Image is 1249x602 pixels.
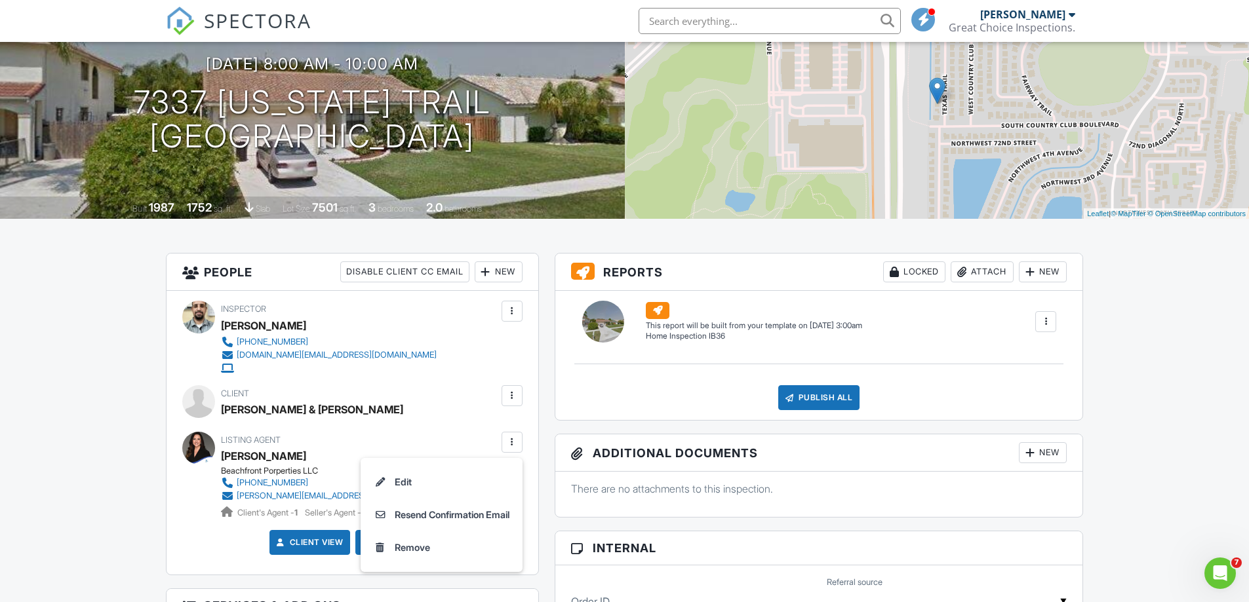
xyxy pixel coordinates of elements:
span: slab [256,204,270,214]
span: bedrooms [378,204,414,214]
p: There are no attachments to this inspection. [571,481,1067,496]
a: © OpenStreetMap contributors [1148,210,1246,217]
div: Home Inspection IB36 [646,331,862,342]
span: SPECTORA [204,7,311,34]
div: 1987 [149,200,174,214]
div: 7501 [312,200,338,214]
div: Locked [883,261,945,282]
a: Leaflet [1087,210,1109,217]
input: Search everything... [639,8,901,34]
span: Client [221,388,249,398]
span: sq.ft. [340,204,356,214]
label: Referral source [827,576,882,588]
h3: [DATE] 8:00 am - 10:00 am [206,55,418,73]
div: [DOMAIN_NAME][EMAIL_ADDRESS][DOMAIN_NAME] [237,350,437,360]
a: [PHONE_NUMBER] [221,476,437,489]
div: [PERSON_NAME] [221,316,306,335]
a: [PERSON_NAME] [221,446,306,466]
div: [PERSON_NAME][EMAIL_ADDRESS][DOMAIN_NAME] [237,491,437,501]
div: Beachfront Porperties LLC [221,466,447,476]
div: This report will be built from your template on [DATE] 3:00am [646,320,862,331]
iframe: Intercom live chat [1204,557,1236,589]
span: Client's Agent - [237,508,300,517]
span: 7 [1231,557,1242,568]
div: Attach [951,261,1014,282]
a: Client View [274,536,344,549]
a: [PERSON_NAME][EMAIL_ADDRESS][DOMAIN_NAME] [221,489,437,502]
span: Built [132,204,147,214]
div: 3 [368,200,376,214]
a: Remove [368,531,515,564]
a: SPECTORA [166,18,311,45]
h3: People [167,254,538,291]
div: New [1019,261,1067,282]
div: Disable Client CC Email [340,261,469,282]
span: Inspector [221,304,266,314]
span: Seller's Agent - [305,508,365,517]
a: Resend Confirmation Email [368,499,515,531]
h3: Additional Documents [555,434,1083,472]
div: Publish All [778,385,860,410]
span: Lot Size [283,204,310,214]
h3: Reports [555,254,1083,291]
div: 1752 [187,200,212,214]
div: [PHONE_NUMBER] [237,478,308,488]
strong: 1 [294,508,298,517]
div: Great Choice Inspections. [949,21,1075,34]
div: 2.0 [426,200,443,214]
div: New [475,261,523,282]
span: sq. ft. [214,204,232,214]
div: [PERSON_NAME] & [PERSON_NAME] [221,400,403,419]
img: The Best Home Inspection Software - Spectora [166,7,195,35]
a: © MapTiler [1111,210,1146,217]
div: [PHONE_NUMBER] [237,337,308,347]
span: bathrooms [445,204,482,214]
a: Edit [368,466,515,499]
span: Listing Agent [221,435,281,445]
div: [PERSON_NAME] [980,8,1065,21]
a: [PHONE_NUMBER] [221,335,437,348]
h1: 7337 [US_STATE] Trail [GEOGRAPHIC_DATA] [134,85,491,155]
h3: Internal [555,531,1083,565]
a: [DOMAIN_NAME][EMAIL_ADDRESS][DOMAIN_NAME] [221,348,437,362]
div: | [1084,208,1249,219]
div: New [1019,442,1067,463]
